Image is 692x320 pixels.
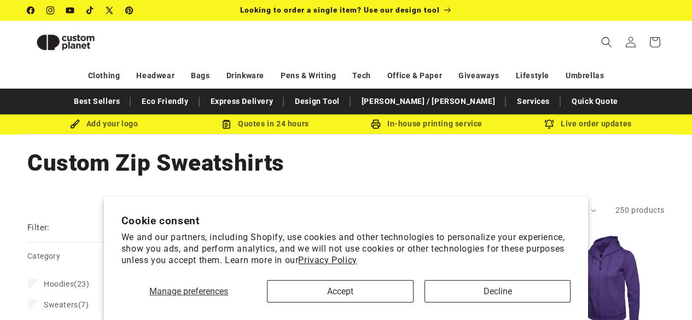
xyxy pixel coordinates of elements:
button: Decline [424,280,571,302]
a: Clothing [88,66,120,85]
a: Services [511,92,555,111]
div: In-house printing service [346,117,508,131]
div: Add your logo [24,117,185,131]
img: Order Updates Icon [222,119,231,129]
a: Privacy Policy [298,255,357,265]
a: Office & Paper [387,66,442,85]
a: Best Sellers [68,92,125,111]
a: Custom Planet [24,21,141,63]
a: Design Tool [289,92,345,111]
h2: Cookie consent [121,214,571,227]
a: Lifestyle [516,66,549,85]
a: Umbrellas [566,66,604,85]
a: Giveaways [458,66,499,85]
a: Pens & Writing [281,66,336,85]
img: Brush Icon [70,119,80,129]
span: Manage preferences [149,286,228,296]
a: Quick Quote [566,92,624,111]
a: Bags [191,66,210,85]
iframe: Chat Widget [637,267,692,320]
div: Quotes in 24 hours [185,117,346,131]
span: Category [27,252,60,260]
button: Accept [267,280,413,302]
a: Headwear [136,66,175,85]
a: Express Delivery [205,92,279,111]
a: Eco Friendly [136,92,194,111]
button: Manage preferences [121,280,257,302]
span: Sweaters [44,300,78,309]
div: Live order updates [508,117,669,131]
img: In-house printing [371,119,381,129]
a: [PERSON_NAME] / [PERSON_NAME] [356,92,501,111]
span: 250 products [615,206,665,214]
summary: Search [595,30,619,54]
img: Custom Planet [27,25,104,60]
span: (23) [44,279,90,289]
a: Drinkware [226,66,264,85]
h1: Custom Zip Sweatshirts [27,148,665,178]
h2: Filter: [27,222,50,234]
img: Order updates [544,119,554,129]
a: Tech [352,66,370,85]
p: We and our partners, including Shopify, use cookies and other technologies to personalize your ex... [121,232,571,266]
span: Hoodies [44,280,74,288]
span: (7) [44,300,89,310]
summary: Category (0 selected) [27,242,170,270]
span: Looking to order a single item? Use our design tool [240,5,440,14]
